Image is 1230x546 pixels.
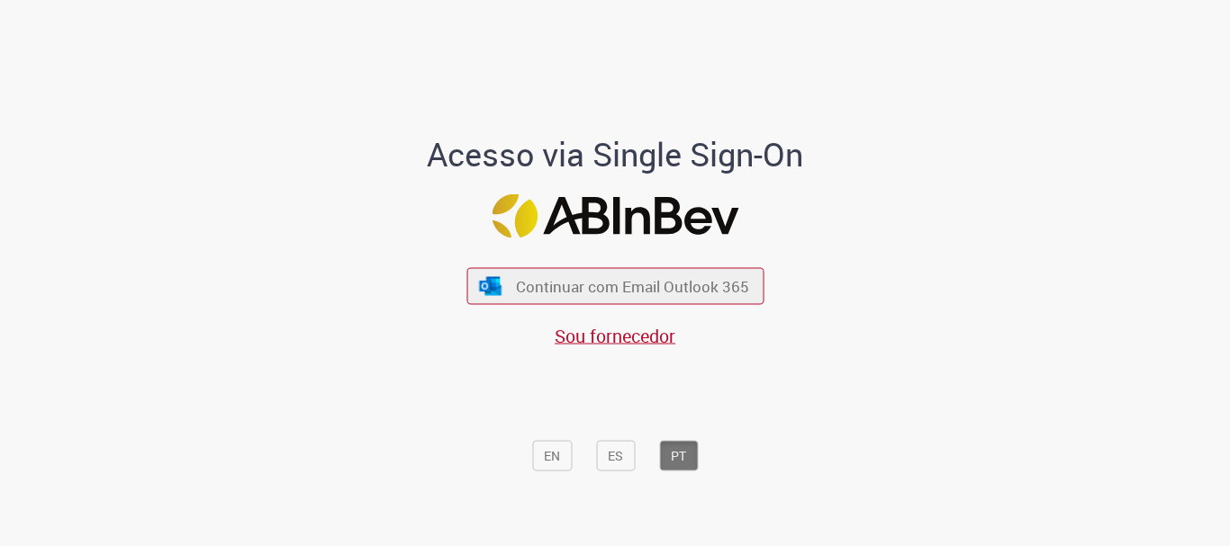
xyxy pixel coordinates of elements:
a: Sou fornecedor [555,324,675,348]
button: ES [596,441,635,471]
button: ícone Azure/Microsoft 360 Continuar com Email Outlook 365 [466,268,764,305]
button: PT [659,441,698,471]
h1: Acesso via Single Sign-On [366,137,865,173]
span: Continuar com Email Outlook 365 [516,276,749,297]
button: EN [532,441,572,471]
img: ícone Azure/Microsoft 360 [478,276,503,295]
img: Logo ABInBev [492,194,738,238]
